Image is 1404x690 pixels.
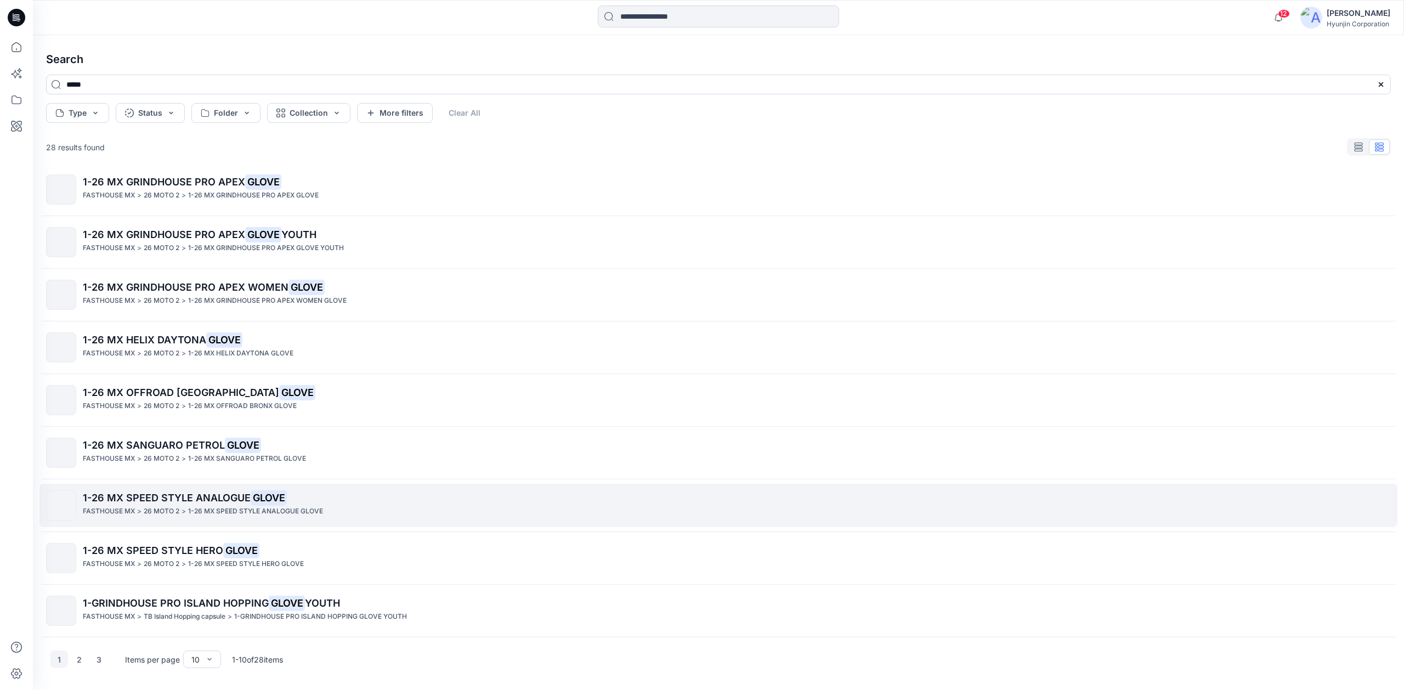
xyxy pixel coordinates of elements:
[137,506,141,517] p: >
[188,242,344,254] p: 1-26 MX GRINDHOUSE PRO APEX GLOVE YOUTH
[39,431,1397,474] a: 1-26 MX SANGUARO PETROLGLOVEFASTHOUSE MX>26 MOTO 2>1-26 MX SANGUARO PETROL GLOVE
[39,378,1397,422] a: 1-26 MX OFFROAD [GEOGRAPHIC_DATA]GLOVEFASTHOUSE MX>26 MOTO 2>1-26 MX OFFROAD BRONX GLOVE
[182,453,186,465] p: >
[245,227,281,242] mark: GLOVE
[188,453,306,465] p: 1-26 MX SANGUARO PETROL GLOVE
[39,484,1397,527] a: 1-26 MX SPEED STYLE ANALOGUEGLOVEFASTHOUSE MX>26 MOTO 2>1-26 MX SPEED STYLE ANALOGUE GLOVE
[188,400,297,412] p: 1-26 MX OFFROAD BRONX GLOVE
[188,506,323,517] p: 1-26 MX SPEED STYLE ANALOGUE GLOVE
[83,281,288,293] span: 1-26 MX GRINDHOUSE PRO APEX WOMEN
[225,437,261,453] mark: GLOVE
[83,611,135,623] p: FASTHOUSE MX
[83,348,135,359] p: FASTHOUSE MX
[83,597,269,609] span: 1-GRINDHOUSE PRO ISLAND HOPPING
[83,242,135,254] p: FASTHOUSE MX
[50,651,68,668] button: 1
[144,190,179,201] p: 26 MOTO 2
[90,651,107,668] button: 3
[267,103,350,123] button: Collection
[305,597,340,609] span: YOUTH
[39,536,1397,580] a: 1-26 MX SPEED STYLE HEROGLOVEFASTHOUSE MX>26 MOTO 2>1-26 MX SPEED STYLE HERO GLOVE
[191,103,261,123] button: Folder
[182,190,186,201] p: >
[357,103,433,123] button: More filters
[182,558,186,570] p: >
[116,103,185,123] button: Status
[144,506,179,517] p: 26 MOTO 2
[281,229,316,240] span: YOUTH
[137,611,141,623] p: >
[137,558,141,570] p: >
[223,542,259,558] mark: GLOVE
[137,453,141,465] p: >
[182,506,186,517] p: >
[206,332,242,347] mark: GLOVE
[83,506,135,517] p: FASTHOUSE MX
[83,453,135,465] p: FASTHOUSE MX
[83,334,206,346] span: 1-26 MX HELIX DAYTONA
[144,611,225,623] p: TB Island Hopping capsule
[137,400,141,412] p: >
[1278,9,1290,18] span: 12
[39,326,1397,369] a: 1-26 MX HELIX DAYTONAGLOVEFASTHOUSE MX>26 MOTO 2>1-26 MX HELIX DAYTONA GLOVE
[137,242,141,254] p: >
[46,103,109,123] button: Type
[279,384,315,400] mark: GLOVE
[1327,7,1390,20] div: [PERSON_NAME]
[188,190,319,201] p: 1-26 MX GRINDHOUSE PRO APEX GLOVE
[182,295,186,307] p: >
[83,558,135,570] p: FASTHOUSE MX
[144,453,179,465] p: 26 MOTO 2
[232,654,283,665] p: 1 - 10 of 28 items
[37,44,1400,75] h4: Search
[182,348,186,359] p: >
[228,611,232,623] p: >
[191,654,200,665] div: 10
[137,348,141,359] p: >
[83,229,245,240] span: 1-26 MX GRINDHOUSE PRO APEX
[39,220,1397,264] a: 1-26 MX GRINDHOUSE PRO APEXGLOVEYOUTHFASTHOUSE MX>26 MOTO 2>1-26 MX GRINDHOUSE PRO APEX GLOVE YOUTH
[39,273,1397,316] a: 1-26 MX GRINDHOUSE PRO APEX WOMENGLOVEFASTHOUSE MX>26 MOTO 2>1-26 MX GRINDHOUSE PRO APEX WOMEN GLOVE
[251,490,287,505] mark: GLOVE
[1300,7,1322,29] img: avatar
[182,400,186,412] p: >
[188,295,347,307] p: 1-26 MX GRINDHOUSE PRO APEX WOMEN GLOVE
[83,295,135,307] p: FASTHOUSE MX
[245,174,281,189] mark: GLOVE
[83,439,225,451] span: 1-26 MX SANGUARO PETROL
[83,176,245,188] span: 1-26 MX GRINDHOUSE PRO APEX
[269,595,305,610] mark: GLOVE
[137,295,141,307] p: >
[234,611,407,623] p: 1-GRINDHOUSE PRO ISLAND HOPPING GLOVE YOUTH
[39,589,1397,632] a: 1-GRINDHOUSE PRO ISLAND HOPPINGGLOVEYOUTHFASTHOUSE MX>TB Island Hopping capsule>1-GRINDHOUSE PRO ...
[288,279,325,295] mark: GLOVE
[144,295,179,307] p: 26 MOTO 2
[39,168,1397,211] a: 1-26 MX GRINDHOUSE PRO APEXGLOVEFASTHOUSE MX>26 MOTO 2>1-26 MX GRINDHOUSE PRO APEX GLOVE
[1327,20,1390,28] div: Hyunjin Corporation
[144,400,179,412] p: 26 MOTO 2
[83,492,251,504] span: 1-26 MX SPEED STYLE ANALOGUE
[83,387,279,398] span: 1-26 MX OFFROAD [GEOGRAPHIC_DATA]
[83,545,223,556] span: 1-26 MX SPEED STYLE HERO
[144,242,179,254] p: 26 MOTO 2
[83,400,135,412] p: FASTHOUSE MX
[137,190,141,201] p: >
[182,242,186,254] p: >
[188,558,304,570] p: 1-26 MX SPEED STYLE HERO GLOVE
[144,348,179,359] p: 26 MOTO 2
[188,348,293,359] p: 1-26 MX HELIX DAYTONA GLOVE
[144,558,179,570] p: 26 MOTO 2
[70,651,88,668] button: 2
[83,190,135,201] p: FASTHOUSE MX
[125,654,180,665] p: Items per page
[46,142,105,153] p: 28 results found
